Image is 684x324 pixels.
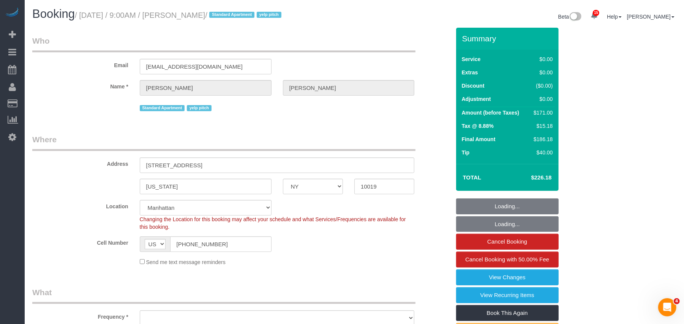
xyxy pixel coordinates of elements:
legend: Who [32,35,415,52]
a: Help [607,14,622,20]
label: Location [27,200,134,210]
span: yelp pitch [257,12,281,18]
label: Address [27,157,134,168]
iframe: Intercom live chat [658,298,676,316]
legend: What [32,287,415,304]
small: / [DATE] / 9:00AM / [PERSON_NAME] [75,11,284,19]
strong: Total [463,174,482,181]
input: Email [140,59,272,74]
span: / [205,11,283,19]
label: Cell Number [27,236,134,247]
div: $171.00 [531,109,553,116]
label: Email [27,59,134,69]
a: Book This Again [456,305,559,321]
a: View Recurring Items [456,287,559,303]
span: Standard Apartment [140,105,185,111]
div: $15.18 [531,122,553,130]
label: Frequency * [27,310,134,321]
span: 15 [593,10,599,16]
h3: Summary [462,34,555,43]
img: New interface [569,12,581,22]
label: Service [462,55,481,63]
label: Name * [27,80,134,90]
input: Zip Code [354,179,414,194]
label: Extras [462,69,478,76]
label: Final Amount [462,135,496,143]
label: Tax @ 8.88% [462,122,494,130]
span: Cancel Booking with 50.00% Fee [465,256,549,263]
input: Cell Number [170,236,272,252]
div: $186.18 [531,135,553,143]
label: Adjustment [462,95,491,103]
label: Amount (before Taxes) [462,109,519,116]
input: City [140,179,272,194]
span: Booking [32,7,75,20]
input: Last Name [283,80,415,96]
a: 15 [587,8,602,24]
div: $0.00 [531,69,553,76]
span: Send me text message reminders [146,259,226,265]
span: yelp pitch [187,105,212,111]
label: Tip [462,149,470,156]
a: Cancel Booking [456,234,559,250]
a: Cancel Booking with 50.00% Fee [456,252,559,267]
a: View Changes [456,269,559,285]
a: [PERSON_NAME] [627,14,675,20]
div: ($0.00) [531,82,553,90]
span: 4 [674,298,680,304]
span: Standard Apartment [209,12,254,18]
span: Changing the Location for this booking may affect your schedule and what Services/Frequencies are... [140,216,406,230]
a: Beta [558,14,582,20]
img: Automaid Logo [5,8,20,18]
div: $0.00 [531,95,553,103]
legend: Where [32,134,415,151]
div: $0.00 [531,55,553,63]
label: Discount [462,82,485,90]
h4: $226.18 [508,175,551,181]
div: $40.00 [531,149,553,156]
input: First Name [140,80,272,96]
